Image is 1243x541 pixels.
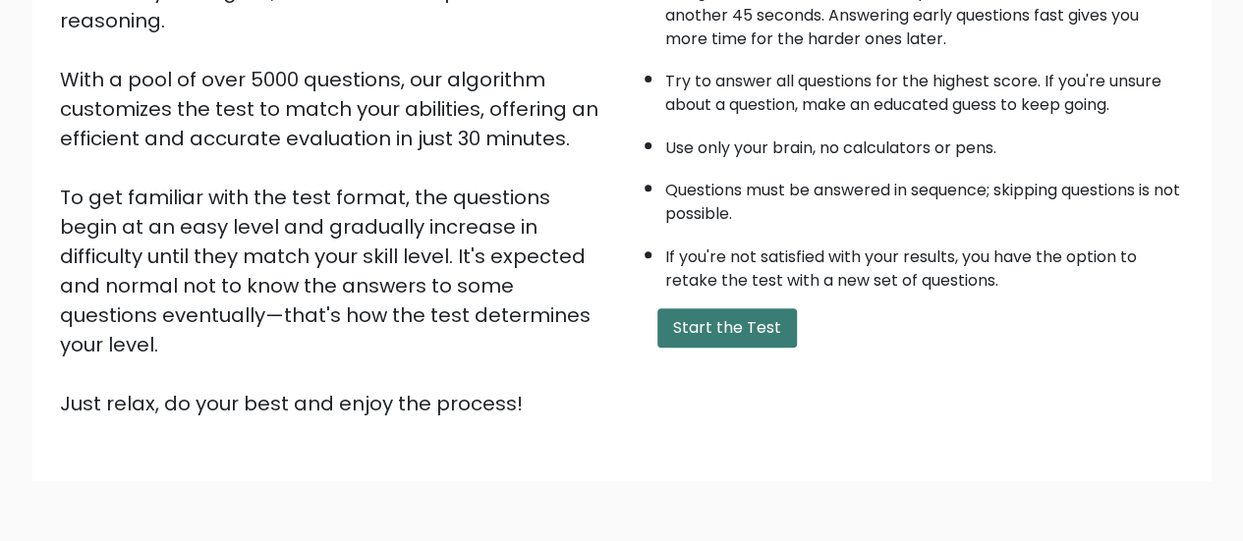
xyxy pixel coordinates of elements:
li: Questions must be answered in sequence; skipping questions is not possible. [665,169,1184,226]
button: Start the Test [657,308,797,348]
li: Use only your brain, no calculators or pens. [665,127,1184,160]
li: Try to answer all questions for the highest score. If you're unsure about a question, make an edu... [665,60,1184,117]
li: If you're not satisfied with your results, you have the option to retake the test with a new set ... [665,236,1184,293]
